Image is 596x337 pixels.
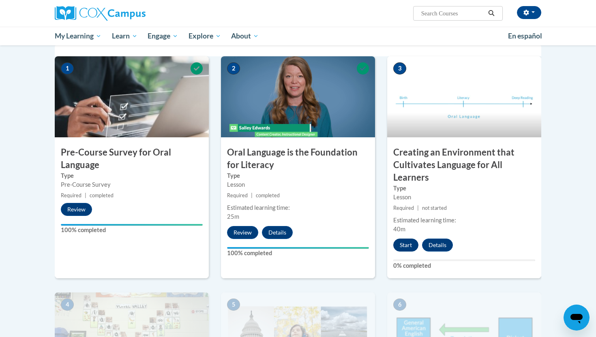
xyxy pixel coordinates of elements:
[393,239,418,252] button: Start
[227,226,258,239] button: Review
[393,184,535,193] label: Type
[61,171,203,180] label: Type
[90,192,114,198] span: completed
[189,31,221,41] span: Explore
[227,249,369,258] label: 100% completed
[227,203,369,212] div: Estimated learning time:
[503,28,547,45] a: En español
[183,27,226,45] a: Explore
[112,31,137,41] span: Learn
[417,205,419,211] span: |
[387,146,541,183] h3: Creating an Environment that Cultivates Language for All Learners
[226,27,264,45] a: About
[142,27,183,45] a: Engage
[485,9,497,18] button: Search
[227,171,369,180] label: Type
[420,9,485,18] input: Search Courses
[61,224,203,226] div: Your progress
[55,6,209,21] a: Cox Campus
[61,192,81,198] span: Required
[55,56,209,137] img: Course Image
[49,27,107,45] a: My Learning
[393,205,414,211] span: Required
[61,180,203,189] div: Pre-Course Survey
[564,305,590,331] iframe: Button to launch messaging window
[85,192,86,198] span: |
[387,56,541,137] img: Course Image
[61,299,74,311] span: 4
[227,192,248,198] span: Required
[227,180,369,189] div: Lesson
[256,192,280,198] span: completed
[61,62,74,75] span: 1
[393,261,535,270] label: 0% completed
[231,31,259,41] span: About
[61,203,92,216] button: Review
[227,213,239,220] span: 25m
[508,32,542,40] span: En español
[55,146,209,171] h3: Pre-Course Survey for Oral Language
[61,226,203,235] label: 100% completed
[221,146,375,171] h3: Oral Language is the Foundation for Literacy
[422,239,453,252] button: Details
[55,6,146,21] img: Cox Campus
[43,27,553,45] div: Main menu
[393,193,535,202] div: Lesson
[227,247,369,249] div: Your progress
[393,62,406,75] span: 3
[393,226,405,232] span: 40m
[227,299,240,311] span: 5
[221,56,375,137] img: Course Image
[251,192,253,198] span: |
[55,31,101,41] span: My Learning
[148,31,178,41] span: Engage
[393,299,406,311] span: 6
[107,27,143,45] a: Learn
[517,6,541,19] button: Account Settings
[262,226,293,239] button: Details
[422,205,447,211] span: not started
[227,62,240,75] span: 2
[393,216,535,225] div: Estimated learning time:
